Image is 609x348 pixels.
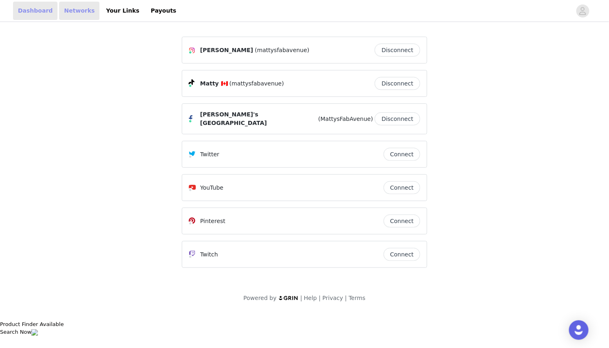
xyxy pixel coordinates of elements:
span: [PERSON_NAME]'s [GEOGRAPHIC_DATA] [200,110,317,127]
span: | [345,295,347,301]
button: Connect [384,148,420,161]
p: Pinterest [200,217,225,225]
span: (mattysfabavenue) [229,79,284,88]
button: Disconnect [375,44,420,57]
a: Networks [59,2,99,20]
div: avatar [579,4,587,18]
p: Twitch [200,250,218,259]
p: Twitter [200,150,219,159]
button: Disconnect [375,112,420,125]
span: (MattysFabAvenue) [318,115,373,123]
span: | [300,295,302,301]
button: Connect [384,181,420,194]
a: Payouts [146,2,181,20]
span: Matty 🇨🇦 [200,79,228,88]
a: Dashboard [13,2,57,20]
img: logo [278,295,299,301]
a: Help [304,295,317,301]
a: Your Links [101,2,144,20]
span: (mattysfabavenue) [255,46,309,55]
div: Open Intercom Messenger [569,320,589,340]
a: Terms [349,295,365,301]
span: | [319,295,321,301]
p: YouTube [200,184,223,192]
button: Connect [384,248,420,261]
button: Connect [384,214,420,228]
span: Powered by [243,295,276,301]
span: [PERSON_NAME] [200,46,253,55]
img: Instagram Icon [189,47,195,54]
img: awin-product-finder-preview-body-arrow-right-black.png [31,329,38,336]
button: Disconnect [375,77,420,90]
a: Privacy [322,295,343,301]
